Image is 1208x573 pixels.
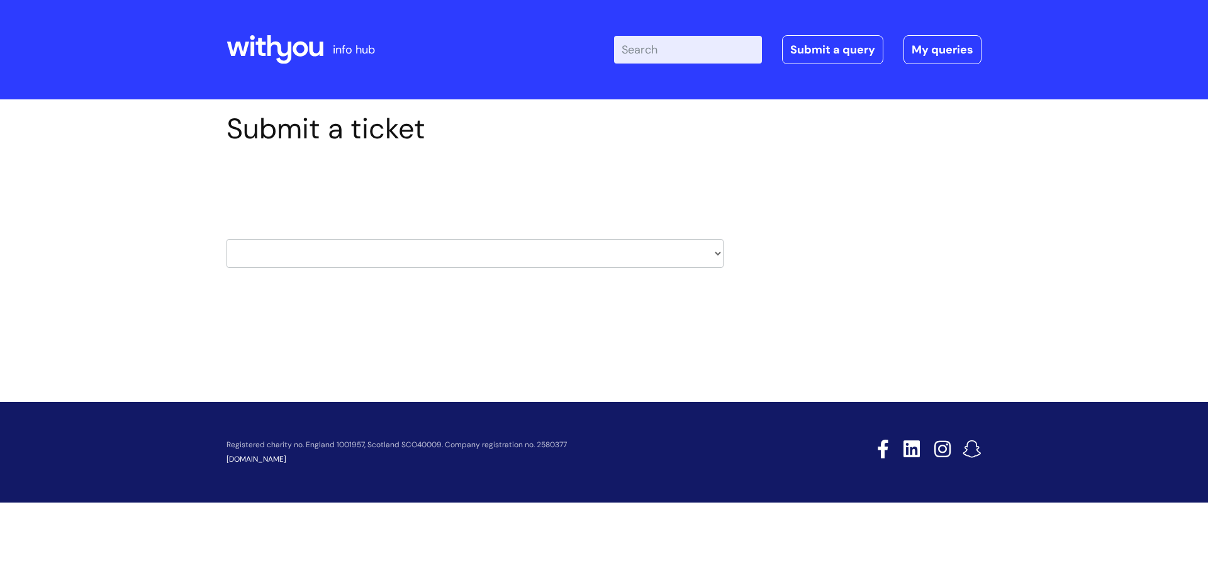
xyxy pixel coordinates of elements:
[226,441,788,449] p: Registered charity no. England 1001957, Scotland SCO40009. Company registration no. 2580377
[226,112,724,146] h1: Submit a ticket
[614,36,762,64] input: Search
[333,40,375,60] p: info hub
[782,35,883,64] a: Submit a query
[226,454,286,464] a: [DOMAIN_NAME]
[903,35,981,64] a: My queries
[226,175,724,198] h2: Select issue type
